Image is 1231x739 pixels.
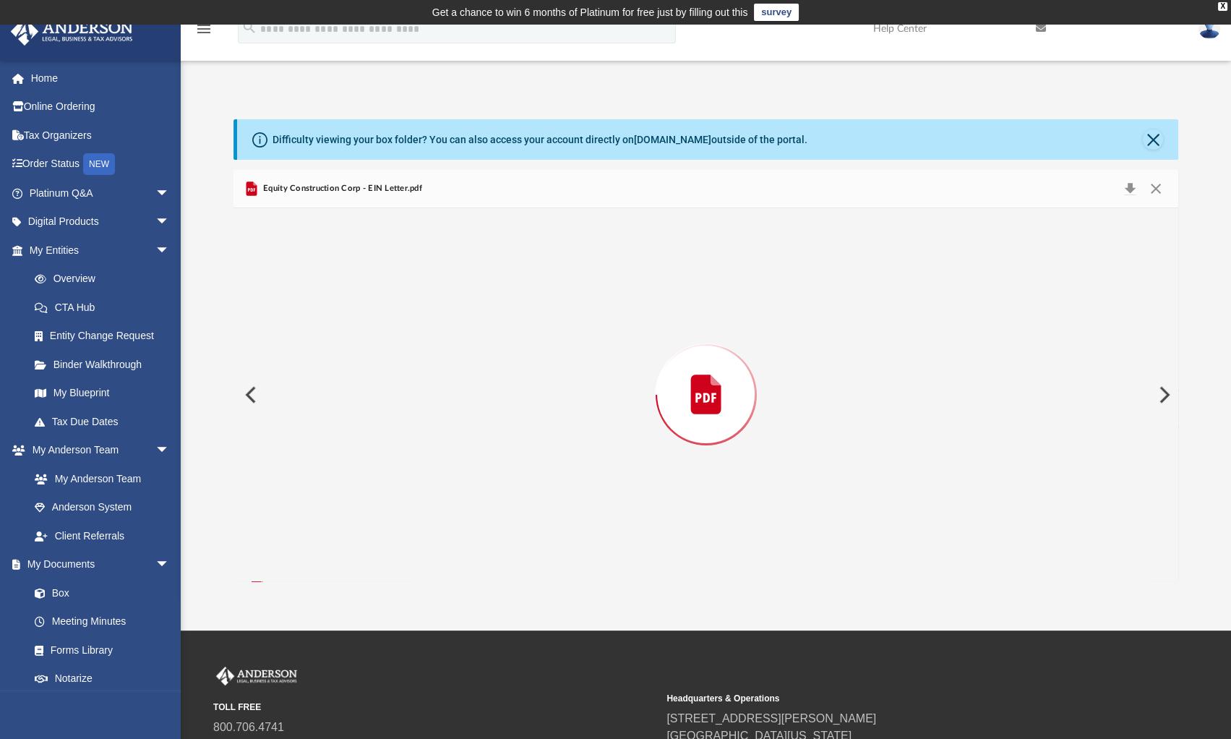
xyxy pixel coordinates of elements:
[260,182,422,195] span: Equity Construction Corp - EIN Letter.pdf
[1198,18,1220,39] img: User Pic
[432,4,748,21] div: Get a chance to win 6 months of Platinum for free just by filling out this
[20,493,184,522] a: Anderson System
[634,134,711,145] a: [DOMAIN_NAME]
[155,179,184,208] span: arrow_drop_down
[20,293,192,322] a: CTA Hub
[10,93,192,121] a: Online Ordering
[1143,179,1169,199] button: Close
[20,607,184,636] a: Meeting Minutes
[10,208,192,236] a: Digital Productsarrow_drop_down
[155,436,184,466] span: arrow_drop_down
[666,712,876,725] a: [STREET_ADDRESS][PERSON_NAME]
[1143,129,1163,150] button: Close
[10,550,184,579] a: My Documentsarrow_drop_down
[20,578,177,607] a: Box
[10,64,192,93] a: Home
[20,407,192,436] a: Tax Due Dates
[10,179,192,208] a: Platinum Q&Aarrow_drop_down
[7,17,137,46] img: Anderson Advisors Platinum Portal
[1218,2,1227,11] div: close
[20,636,177,665] a: Forms Library
[233,375,265,415] button: Previous File
[20,521,184,550] a: Client Referrals
[666,692,1110,705] small: Headquarters & Operations
[20,379,184,408] a: My Blueprint
[20,350,192,379] a: Binder Walkthrough
[20,265,192,294] a: Overview
[155,208,184,237] span: arrow_drop_down
[241,20,257,35] i: search
[213,701,656,714] small: TOLL FREE
[10,236,192,265] a: My Entitiesarrow_drop_down
[20,322,192,351] a: Entity Change Request
[20,464,177,493] a: My Anderson Team
[195,20,213,38] i: menu
[1147,375,1179,415] button: Next File
[195,27,213,38] a: menu
[155,550,184,580] span: arrow_drop_down
[754,4,799,21] a: survey
[213,667,300,685] img: Anderson Advisors Platinum Portal
[83,153,115,175] div: NEW
[1117,179,1143,199] button: Download
[213,721,284,733] a: 800.706.4741
[155,236,184,265] span: arrow_drop_down
[10,436,184,465] a: My Anderson Teamarrow_drop_down
[10,121,192,150] a: Tax Organizers
[10,150,192,179] a: Order StatusNEW
[233,170,1179,581] div: Preview
[273,132,807,148] div: Difficulty viewing your box folder? You can also access your account directly on outside of the p...
[20,665,184,693] a: Notarize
